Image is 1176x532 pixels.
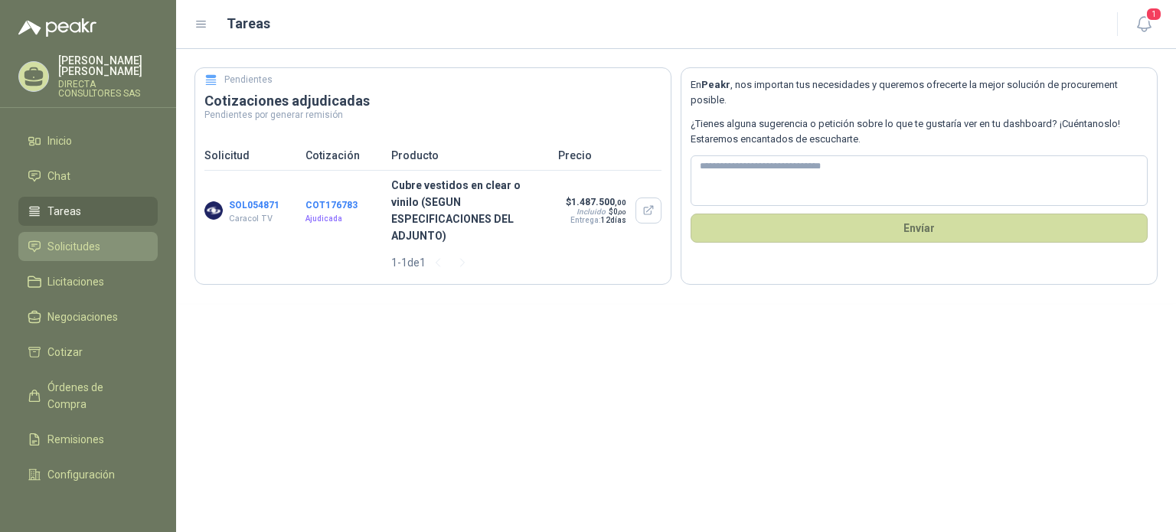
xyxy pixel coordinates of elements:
[566,216,626,224] p: Entrega:
[47,238,100,255] span: Solicitudes
[691,116,1148,148] p: ¿Tienes alguna sugerencia o petición sobre lo que te gustaría ver en tu dashboard? ¡Cuéntanoslo! ...
[204,147,296,164] p: Solicitud
[18,460,158,489] a: Configuración
[18,126,158,155] a: Inicio
[47,203,81,220] span: Tareas
[691,77,1148,109] p: En , nos importan tus necesidades y queremos ofrecerte la mejor solución de procurement posible.
[47,132,72,149] span: Inicio
[615,198,626,207] span: ,00
[571,197,626,207] span: 1.487.500
[691,214,1148,243] button: Envíar
[391,147,549,164] p: Producto
[47,273,104,290] span: Licitaciones
[18,373,158,419] a: Órdenes de Compra
[601,216,626,224] span: 12 días
[47,466,115,483] span: Configuración
[18,338,158,367] a: Cotizar
[47,308,118,325] span: Negociaciones
[1130,11,1158,38] button: 1
[391,250,475,275] div: 1 - 1 de 1
[58,55,158,77] p: [PERSON_NAME] [PERSON_NAME]
[204,92,661,110] h3: Cotizaciones adjudicadas
[566,197,626,207] p: $
[701,79,730,90] b: Peakr
[229,200,279,211] button: SOL054871
[229,213,279,225] p: Caracol TV
[227,13,270,34] h1: Tareas
[609,207,626,216] span: $
[305,147,382,164] p: Cotización
[18,267,158,296] a: Licitaciones
[58,80,158,98] p: DIRECTA CONSULTORES SAS
[305,213,382,225] p: Ajudicada
[18,162,158,191] a: Chat
[204,110,661,119] p: Pendientes por generar remisión
[305,200,358,211] button: COT176783
[613,207,626,216] span: 0
[224,73,273,87] h5: Pendientes
[1145,7,1162,21] span: 1
[618,209,626,216] span: ,00
[204,201,223,220] img: Company Logo
[577,207,606,216] div: Incluido
[18,197,158,226] a: Tareas
[47,431,104,448] span: Remisiones
[47,379,143,413] span: Órdenes de Compra
[47,344,83,361] span: Cotizar
[47,168,70,184] span: Chat
[18,18,96,37] img: Logo peakr
[391,177,549,244] p: Cubre vestidos en clear o vinilo (SEGUN ESPECIFICACIONES DEL ADJUNTO)
[18,302,158,331] a: Negociaciones
[18,425,158,454] a: Remisiones
[18,232,158,261] a: Solicitudes
[558,147,661,164] p: Precio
